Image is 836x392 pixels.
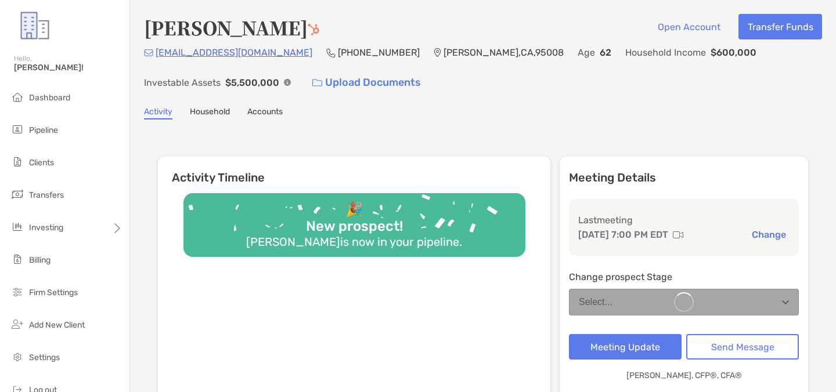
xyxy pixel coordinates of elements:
[284,79,291,86] img: Info Icon
[14,5,56,46] img: Zoe Logo
[569,170,799,185] p: Meeting Details
[308,24,319,35] img: Hubspot Icon
[569,334,682,360] button: Meeting Update
[158,157,550,184] h6: Activity Timeline
[338,47,420,58] hm-ph: [PHONE_NUMBER]
[434,48,441,57] img: Location Icon
[190,107,230,119] a: Household
[247,107,283,119] a: Accounts
[144,75,221,90] p: Investable Assets
[10,155,24,169] img: clients icon
[578,227,668,242] p: [DATE] 7:00 PM EDT
[10,220,24,234] img: investing icon
[648,14,729,39] button: Open Account
[748,228,790,241] button: Change
[10,90,24,104] img: dashboard icon
[29,223,63,233] span: Investing
[29,190,64,200] span: Transfers
[29,93,70,103] span: Dashboard
[144,49,153,56] img: Email Icon
[10,187,24,201] img: transfers icon
[569,270,799,284] p: Change prospect Stage
[156,45,312,60] p: [EMAIL_ADDRESS][DOMAIN_NAME]
[183,193,525,247] img: Confetti
[626,368,742,383] p: [PERSON_NAME], CFP®, CFA®
[10,252,24,266] img: billing icon
[10,350,24,364] img: settings icon
[308,14,319,41] a: Go to Hubspot Deal
[10,317,24,331] img: add_new_client icon
[578,45,595,60] p: Age
[673,230,683,239] img: communication type
[29,288,78,297] span: Firm Settings
[29,320,85,330] span: Add New Client
[29,255,51,265] span: Billing
[600,45,611,60] p: 62
[711,45,756,60] p: $600,000
[29,158,54,168] span: Clients
[29,353,60,362] span: Settings
[144,107,172,119] a: Activity
[144,14,319,41] h4: [PERSON_NAME]
[225,75,279,90] p: $5,500,000
[242,235,467,249] div: [PERSON_NAME] is now in your pipeline.
[686,334,799,360] button: Send Message
[326,48,336,57] img: Phone Icon
[14,63,122,72] span: [PERSON_NAME]!
[341,201,367,218] div: 🎉
[625,45,706,60] p: Household Income
[312,79,322,87] img: button icon
[10,285,24,299] img: firm-settings icon
[578,213,790,227] p: Last meeting
[738,14,822,39] button: Transfer Funds
[10,122,24,136] img: pipeline icon
[29,125,58,135] span: Pipeline
[305,70,428,95] a: Upload Documents
[444,45,564,60] p: [PERSON_NAME] , CA , 95008
[301,218,408,235] div: New prospect!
